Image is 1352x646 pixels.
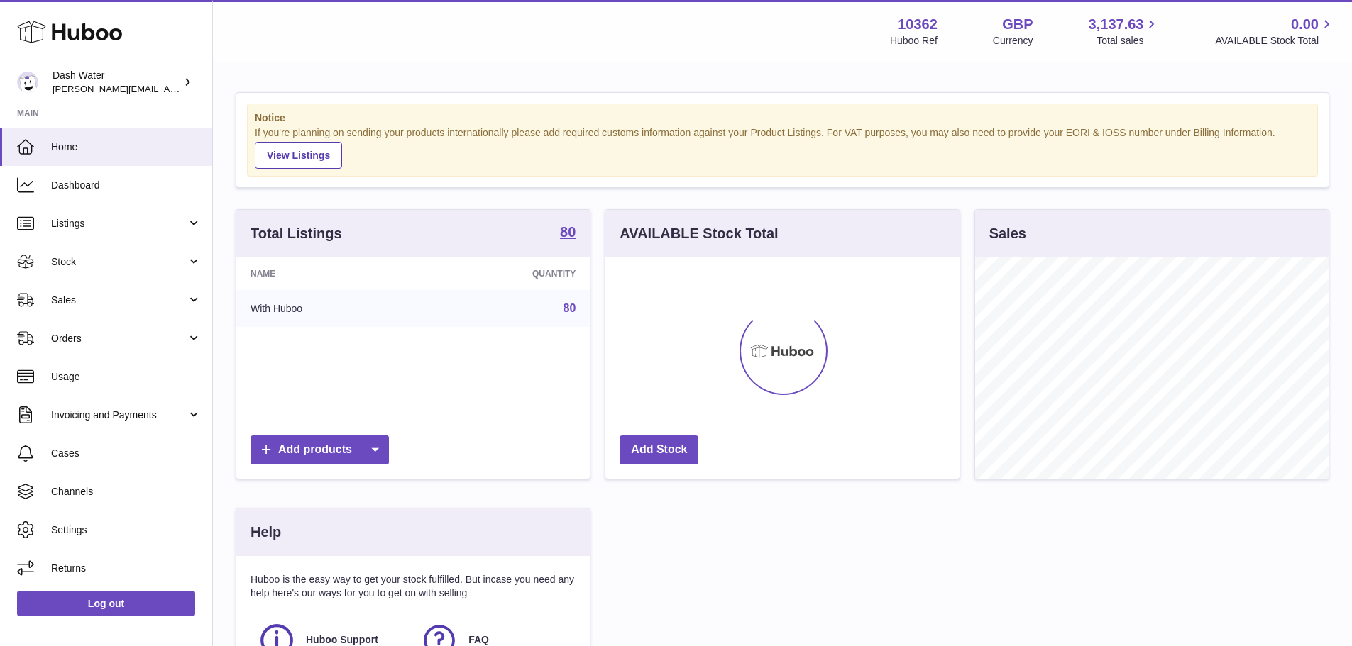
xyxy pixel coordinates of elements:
[251,224,342,243] h3: Total Listings
[898,15,938,34] strong: 10362
[255,126,1310,169] div: If you're planning on sending your products internationally please add required customs informati...
[251,523,281,542] h3: Help
[236,257,423,290] th: Name
[51,447,202,460] span: Cases
[51,332,187,345] span: Orders
[255,111,1310,125] strong: Notice
[51,179,202,192] span: Dashboard
[251,573,576,600] p: Huboo is the easy way to get your stock fulfilled. But incase you need any help here's our ways f...
[51,140,202,154] span: Home
[564,302,576,314] a: 80
[251,435,389,464] a: Add products
[423,257,590,290] th: Quantity
[17,591,195,616] a: Log out
[1089,15,1144,34] span: 3,137.63
[560,225,576,239] strong: 80
[989,224,1026,243] h3: Sales
[560,225,576,242] a: 80
[51,370,202,384] span: Usage
[993,34,1033,48] div: Currency
[255,142,342,169] a: View Listings
[1097,34,1160,48] span: Total sales
[51,523,202,537] span: Settings
[17,72,38,93] img: james@dash-water.com
[1291,15,1319,34] span: 0.00
[1215,34,1335,48] span: AVAILABLE Stock Total
[890,34,938,48] div: Huboo Ref
[1089,15,1160,48] a: 3,137.63 Total sales
[51,485,202,499] span: Channels
[53,69,180,96] div: Dash Water
[51,562,202,575] span: Returns
[1215,15,1335,48] a: 0.00 AVAILABLE Stock Total
[51,255,187,269] span: Stock
[236,290,423,327] td: With Huboo
[620,435,698,464] a: Add Stock
[51,217,187,230] span: Listings
[51,294,187,307] span: Sales
[53,83,285,94] span: [PERSON_NAME][EMAIL_ADDRESS][DOMAIN_NAME]
[51,408,187,422] span: Invoicing and Payments
[620,224,778,243] h3: AVAILABLE Stock Total
[1002,15,1033,34] strong: GBP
